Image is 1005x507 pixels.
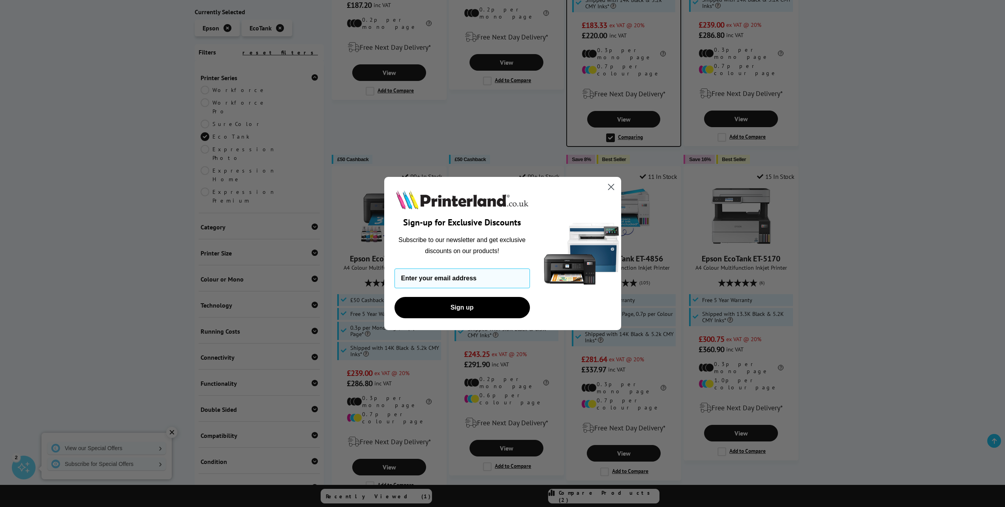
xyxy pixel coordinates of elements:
[394,269,530,288] input: Enter your email address
[604,180,618,194] button: Close dialog
[403,217,521,228] span: Sign-up for Exclusive Discounts
[398,237,526,254] span: Subscribe to our newsletter and get exclusive discounts on our products!
[394,297,530,318] button: Sign up
[542,177,621,330] img: 5290a21f-4df8-4860-95f4-ea1e8d0e8904.png
[394,189,530,211] img: Printerland.co.uk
